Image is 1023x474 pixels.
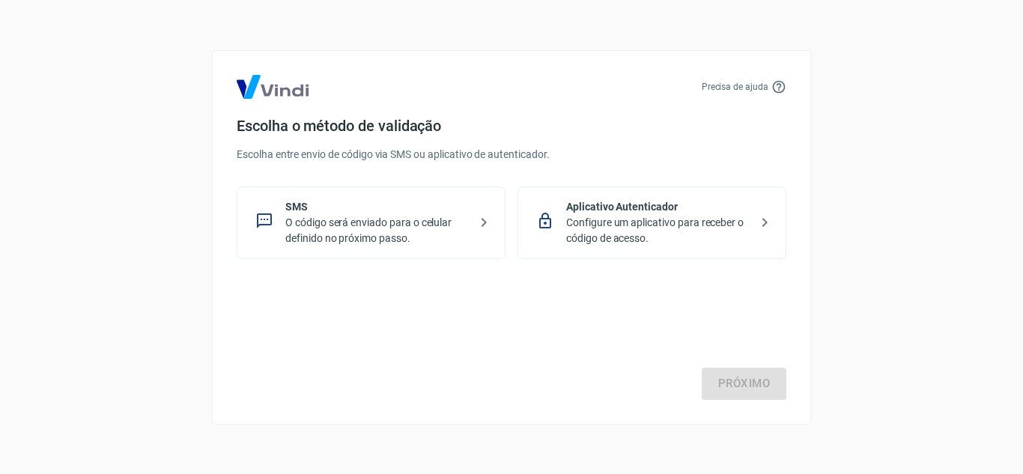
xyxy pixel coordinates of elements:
[285,199,469,215] p: SMS
[237,117,786,135] h4: Escolha o método de validação
[566,199,750,215] p: Aplicativo Autenticador
[285,215,469,246] p: O código será enviado para o celular definido no próximo passo.
[237,147,786,162] p: Escolha entre envio de código via SMS ou aplicativo de autenticador.
[517,186,786,259] div: Aplicativo AutenticadorConfigure um aplicativo para receber o código de acesso.
[237,75,309,99] img: Logo Vind
[702,80,768,94] p: Precisa de ajuda
[566,215,750,246] p: Configure um aplicativo para receber o código de acesso.
[237,186,506,259] div: SMSO código será enviado para o celular definido no próximo passo.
